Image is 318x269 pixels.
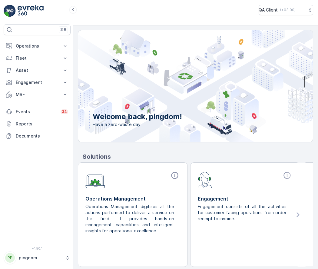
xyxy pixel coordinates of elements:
a: Events34 [4,106,71,118]
img: city illustration [51,30,313,142]
button: Fleet [4,52,71,64]
a: Documents [4,130,71,142]
img: logo [4,5,16,17]
p: pingdom [19,255,62,261]
p: Engagement [16,79,58,85]
a: Reports [4,118,71,130]
button: QA Client(+03:00) [259,5,313,15]
p: Reports [16,121,68,127]
p: ⌘B [60,27,66,32]
button: PPpingdom [4,251,71,264]
p: Welcome back, pingdom! [93,112,182,121]
span: Have a zero-waste day [93,121,182,128]
button: Engagement [4,76,71,88]
div: PP [5,253,15,263]
p: Engagement consists of all the activities for customer facing operations from order receipt to in... [198,204,288,222]
p: Solutions [83,152,313,161]
p: QA Client [259,7,278,13]
p: Fleet [16,55,58,61]
p: MRF [16,91,58,98]
img: module-icon [85,171,105,188]
span: v 1.50.1 [4,247,71,250]
p: Documents [16,133,68,139]
p: Operations [16,43,58,49]
p: Operations Management digitises all the actions performed to deliver a service on the field. It p... [85,204,175,234]
p: ( +03:00 ) [280,8,296,12]
p: Events [16,109,57,115]
p: Operations Management [85,195,180,202]
button: MRF [4,88,71,101]
img: module-icon [198,171,212,188]
img: logo_light-DOdMpM7g.png [18,5,44,17]
button: Asset [4,64,71,76]
p: Engagement [198,195,293,202]
p: Asset [16,67,58,73]
button: Operations [4,40,71,52]
p: 34 [62,109,67,114]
